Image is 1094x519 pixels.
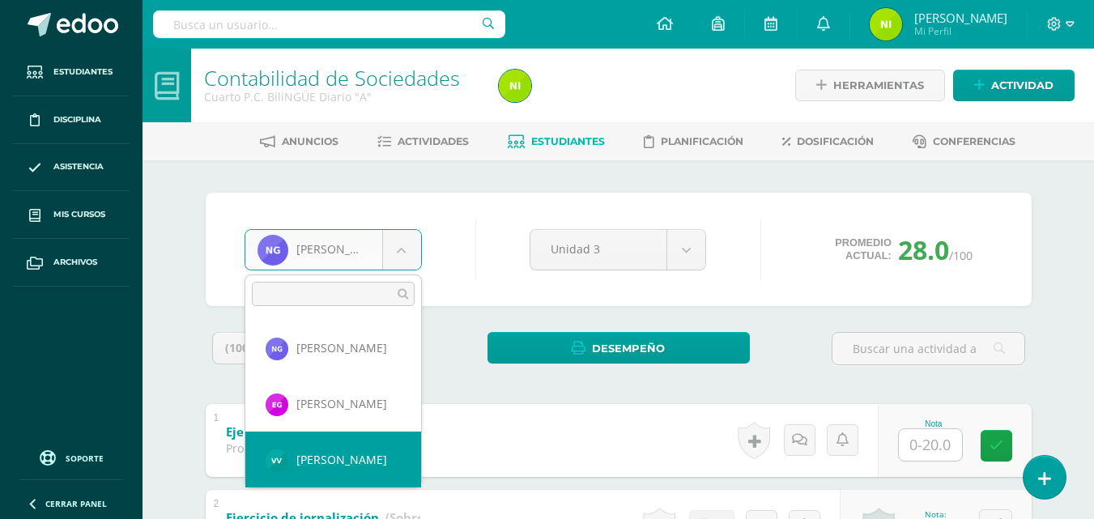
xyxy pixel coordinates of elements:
span: [PERSON_NAME] [296,452,387,467]
img: 4e413ba843577e87ee6aa4f438173eee.png [266,394,288,416]
span: [PERSON_NAME] [296,340,387,355]
img: c2b4b5d4a8af6b3e698f615fc0e1f4ce.png [266,338,288,360]
img: 60daaa5337a73c1a984da737a480d3b1.png [266,449,288,472]
span: [PERSON_NAME] [296,396,387,411]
